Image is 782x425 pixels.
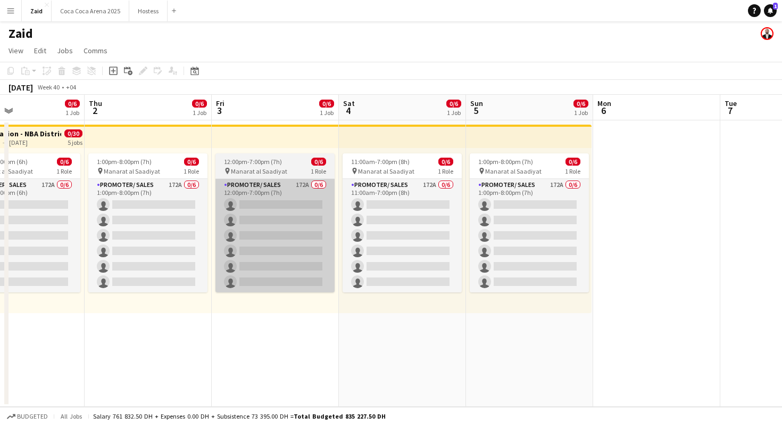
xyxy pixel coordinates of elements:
span: 12:00pm-7:00pm (7h) [224,158,282,166]
span: 0/6 [565,158,580,166]
div: 5 jobs [68,137,82,146]
span: 2 [87,104,102,117]
a: Jobs [53,44,77,58]
span: Thu [89,99,102,108]
app-job-card: 12:00pm-7:00pm (7h)0/6 Manarat al Saadiyat1 RolePromoter/ Sales172A0/612:00pm-7:00pm (7h) [215,153,335,292]
app-job-card: 1:00pm-8:00pm (7h)0/6 Manarat al Saadiyat1 RolePromoter/ Sales172A0/61:00pm-8:00pm (7h) [470,153,589,292]
span: Manarat al Saadiyat [485,167,542,175]
button: Coca Coca Arena 2025 [52,1,129,21]
span: 1 Role [311,167,326,175]
span: 3 [214,104,224,117]
span: 1 Role [438,167,453,175]
a: Edit [30,44,51,58]
button: Zaid [22,1,52,21]
span: 0/6 [65,100,80,108]
div: 1 Job [193,109,206,117]
a: View [4,44,28,58]
div: 1 Job [320,109,334,117]
span: Comms [84,46,107,55]
button: Budgeted [5,411,49,422]
span: 1 [773,3,778,10]
span: 1 Role [565,167,580,175]
span: 4 [342,104,355,117]
span: Jobs [57,46,73,55]
app-job-card: 11:00am-7:00pm (8h)0/6 Manarat al Saadiyat1 RolePromoter/ Sales172A0/611:00am-7:00pm (8h) [343,153,462,292]
span: 0/6 [446,100,461,108]
span: Edit [34,46,46,55]
span: All jobs [59,412,84,420]
div: +04 [66,83,76,91]
span: 11:00am-7:00pm (8h) [351,158,410,166]
span: 1 Role [56,167,72,175]
app-user-avatar: Zaid Rahmoun [761,27,773,40]
button: Hostess [129,1,168,21]
div: 1 Job [574,109,588,117]
span: Fri [216,99,224,108]
app-card-role: Promoter/ Sales172A0/611:00am-7:00pm (8h) [343,179,462,292]
a: Comms [79,44,112,58]
span: 1:00pm-8:00pm (7h) [478,158,533,166]
span: 1 Role [184,167,199,175]
span: 6 [596,104,611,117]
app-card-role: Promoter/ Sales172A0/61:00pm-8:00pm (7h) [88,179,207,292]
span: 0/30 [64,129,82,137]
span: Manarat al Saadiyat [358,167,414,175]
app-card-role: Promoter/ Sales172A0/61:00pm-8:00pm (7h) [470,179,589,292]
div: 1 Job [65,109,79,117]
span: 7 [723,104,737,117]
app-card-role: Promoter/ Sales172A0/612:00pm-7:00pm (7h) [215,179,335,292]
span: 0/6 [57,158,72,166]
span: 0/6 [438,158,453,166]
div: [DATE] [9,82,33,93]
app-job-card: 1:00pm-8:00pm (7h)0/6 Manarat al Saadiyat1 RolePromoter/ Sales172A0/61:00pm-8:00pm (7h) [88,153,207,292]
span: Manarat al Saadiyat [231,167,287,175]
span: Manarat al Saadiyat [104,167,160,175]
div: 1 Job [447,109,461,117]
a: 1 [764,4,777,17]
span: Sun [470,99,483,108]
span: View [9,46,23,55]
span: Budgeted [17,413,48,420]
span: 0/6 [319,100,334,108]
span: 0/6 [184,158,199,166]
span: Sat [343,99,355,108]
span: Tue [725,99,737,108]
span: Week 40 [35,83,62,91]
div: Salary 761 832.50 DH + Expenses 0.00 DH + Subsistence 73 395.00 DH = [93,412,386,420]
span: 0/6 [192,100,207,108]
span: 1:00pm-8:00pm (7h) [97,158,152,166]
span: Mon [597,99,611,108]
span: 0/6 [311,158,326,166]
span: 5 [469,104,483,117]
span: Total Budgeted 835 227.50 DH [294,412,386,420]
h1: Zaid [9,26,33,42]
span: 0/6 [573,100,588,108]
